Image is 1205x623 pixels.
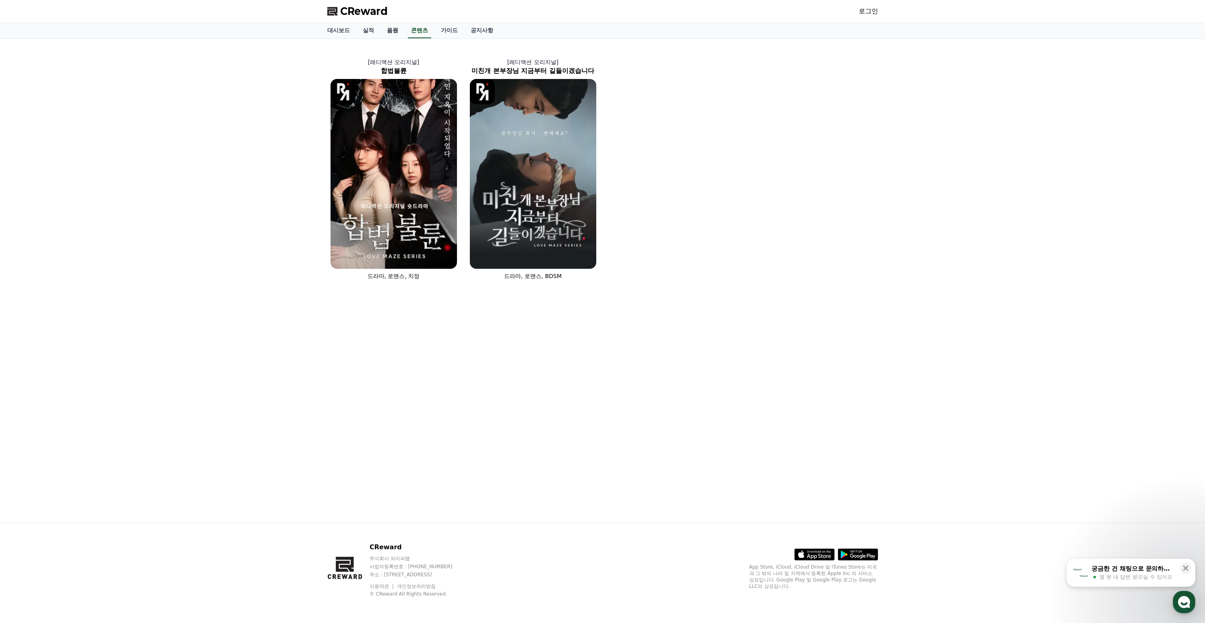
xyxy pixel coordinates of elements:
[380,23,405,38] a: 음원
[370,542,468,552] p: CReward
[470,79,495,104] img: [object Object] Logo
[370,563,468,570] p: 사업자등록번호 : [PHONE_NUMBER]
[324,52,463,287] a: [레디액션 오리지널] 합법불륜 합법불륜 [object Object] Logo 드라마, 로맨스, 치정
[368,273,420,279] span: 드라마, 로맨스, 치정
[104,255,155,276] a: 설정
[370,591,468,597] p: © CReward All Rights Reserved.
[124,268,134,274] span: 설정
[327,5,388,18] a: CReward
[749,564,878,590] p: App Store, iCloud, iCloud Drive 및 iTunes Store는 미국과 그 밖의 나라 및 지역에서 등록된 Apple Inc.의 서비스 상표입니다. Goo...
[25,268,30,274] span: 홈
[324,58,463,66] p: [레디액션 오리지널]
[356,23,380,38] a: 실적
[74,268,83,274] span: 대화
[370,555,468,562] p: 주식회사 와이피랩
[470,79,596,269] img: 미친개 본부장님 지금부터 길들이겠습니다
[331,79,356,104] img: [object Object] Logo
[370,584,395,589] a: 이용약관
[463,52,603,287] a: [레디액션 오리지널] 미친개 본부장님 지금부터 길들이겠습니다 미친개 본부장님 지금부터 길들이겠습니다 [object Object] Logo 드라마, 로맨스, BDSM
[434,23,464,38] a: 가이드
[2,255,53,276] a: 홈
[370,571,468,578] p: 주소 : [STREET_ADDRESS]
[859,6,878,16] a: 로그인
[324,66,463,76] h2: 합법불륜
[321,23,356,38] a: 대시보드
[463,66,603,76] h2: 미친개 본부장님 지금부터 길들이겠습니다
[340,5,388,18] span: CReward
[504,273,562,279] span: 드라마, 로맨스, BDSM
[331,79,457,269] img: 합법불륜
[53,255,104,276] a: 대화
[397,584,436,589] a: 개인정보처리방침
[408,23,431,38] a: 콘텐츠
[463,58,603,66] p: [레디액션 오리지널]
[464,23,500,38] a: 공지사항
